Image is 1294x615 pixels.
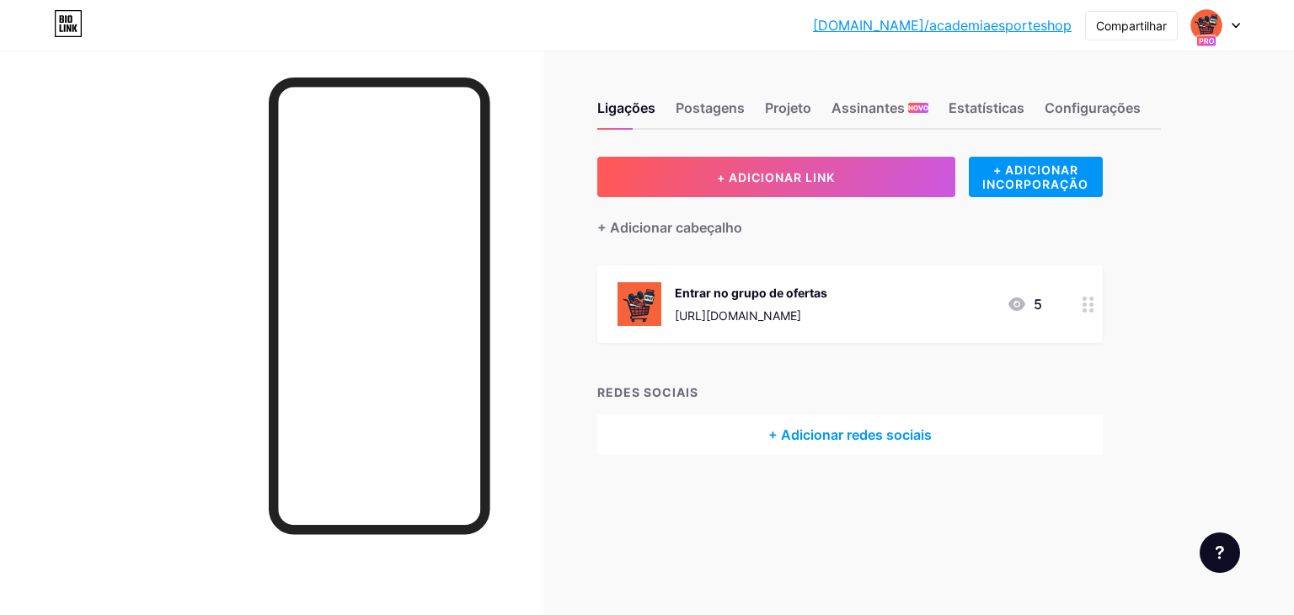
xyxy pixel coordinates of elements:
[813,17,1072,34] font: [DOMAIN_NAME]/academiaesporteshop
[1096,19,1167,33] font: Compartilhar
[597,99,655,116] font: Ligações
[1190,9,1222,41] img: academiaesporteshop
[1045,99,1141,116] font: Configurações
[908,104,928,112] font: NOVO
[597,385,698,399] font: REDES SOCIAIS
[618,282,661,326] img: Entrar no grupo de ofertas
[1034,296,1042,313] font: 5
[675,286,827,300] font: Entrar no grupo de ofertas
[949,99,1024,116] font: Estatísticas
[597,157,955,197] button: + ADICIONAR LINK
[768,426,932,443] font: + Adicionar redes sociais
[813,15,1072,35] a: [DOMAIN_NAME]/academiaesporteshop
[676,99,745,116] font: Postagens
[982,163,1088,191] font: + ADICIONAR INCORPORAÇÃO
[717,170,835,184] font: + ADICIONAR LINK
[597,219,742,236] font: + Adicionar cabeçalho
[765,99,811,116] font: Projeto
[831,99,905,116] font: Assinantes
[675,308,801,323] font: [URL][DOMAIN_NAME]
